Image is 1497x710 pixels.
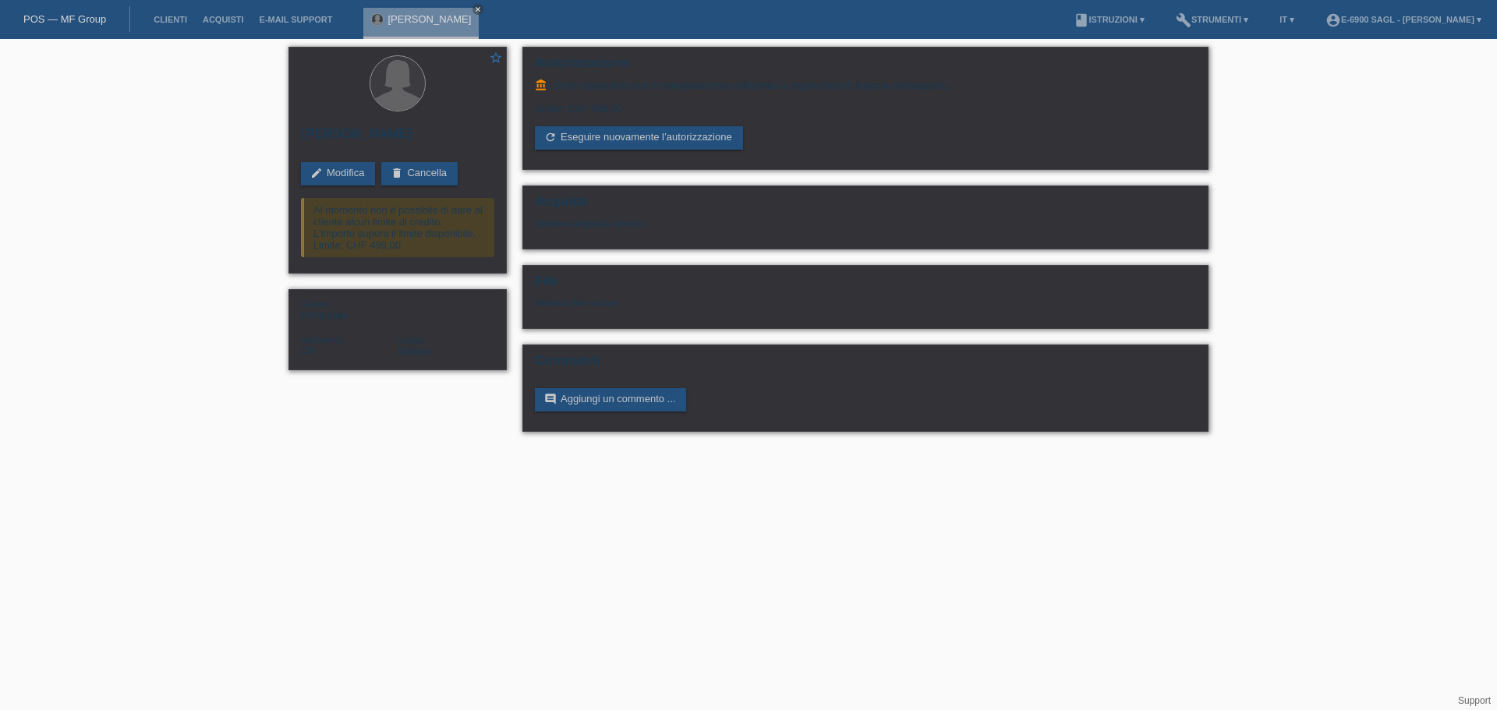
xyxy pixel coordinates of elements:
i: account_circle [1325,12,1341,28]
i: account_balance [535,79,547,91]
span: Italiano [398,345,430,357]
a: commentAggiungi un commento ... [535,388,686,412]
div: Femminile [301,298,398,321]
i: close [474,5,482,13]
div: Limite: CHF 499.00 [535,91,1196,115]
a: deleteCancella [381,162,458,185]
h2: Autorizzazione [535,55,1196,79]
i: comment [544,393,557,405]
i: delete [391,167,403,179]
i: star_border [489,51,503,65]
a: Support [1458,695,1491,706]
i: refresh [544,131,557,143]
h2: File [535,274,1196,297]
span: Nationalità [301,335,342,344]
a: Acquisti [195,15,252,24]
span: Svizzera [301,345,316,357]
i: book [1074,12,1089,28]
i: build [1176,12,1191,28]
h2: [PERSON_NAME] [301,126,494,150]
span: Lingua [398,335,423,344]
a: IT ▾ [1272,15,1302,24]
a: star_border [489,51,503,67]
a: buildStrumenti ▾ [1168,15,1256,24]
a: editModifica [301,162,375,185]
a: refreshEseguire nuovamente l’autorizzazione [535,126,743,150]
h2: Commenti [535,353,1196,376]
div: Al momento non é possibile di dare al cliente alcun limite di credito. L'importo supera il limite... [301,198,494,257]
div: Nessun acquisto ancora [535,217,1196,241]
a: account_circleE-6900 Sagl - [PERSON_NAME] ▾ [1318,15,1489,24]
h2: Acquisti [535,194,1196,217]
a: POS — MF Group [23,13,106,25]
span: Genere [301,299,330,309]
i: edit [310,167,323,179]
a: Clienti [146,15,195,24]
a: E-mail Support [252,15,341,24]
div: Il limite disponibile non è completamente sufficiente a coprire l‘intero importo dell‘acquisto. [535,79,1196,91]
a: close [472,4,483,15]
a: [PERSON_NAME] [388,13,471,25]
div: Nessun file ancora [535,297,1011,309]
a: bookIstruzioni ▾ [1066,15,1152,24]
